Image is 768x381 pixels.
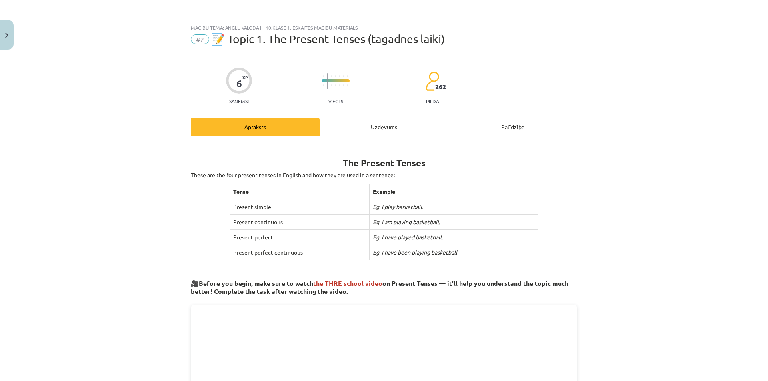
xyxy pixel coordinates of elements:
img: icon-short-line-57e1e144782c952c97e751825c79c345078a6d821885a25fce030b3d8c18986b.svg [335,75,336,77]
img: icon-short-line-57e1e144782c952c97e751825c79c345078a6d821885a25fce030b3d8c18986b.svg [343,75,344,77]
span: #2 [191,34,209,44]
th: Tense [230,184,369,199]
div: Palīdzība [448,118,577,136]
strong: Before you begin, make sure to watch on Present Tenses — it’ll help you understand the topic much... [191,279,568,295]
div: Mācību tēma: Angļu valoda i - 10.klase 1.ieskaites mācību materiāls [191,25,577,30]
img: icon-short-line-57e1e144782c952c97e751825c79c345078a6d821885a25fce030b3d8c18986b.svg [339,84,340,86]
img: icon-short-line-57e1e144782c952c97e751825c79c345078a6d821885a25fce030b3d8c18986b.svg [347,84,348,86]
img: icon-short-line-57e1e144782c952c97e751825c79c345078a6d821885a25fce030b3d8c18986b.svg [331,84,332,86]
img: students-c634bb4e5e11cddfef0936a35e636f08e4e9abd3cc4e673bd6f9a4125e45ecb1.svg [425,71,439,91]
td: Present continuous [230,215,369,230]
img: icon-short-line-57e1e144782c952c97e751825c79c345078a6d821885a25fce030b3d8c18986b.svg [323,84,324,86]
div: 6 [236,78,242,89]
td: Present perfect continuous [230,245,369,260]
img: icon-short-line-57e1e144782c952c97e751825c79c345078a6d821885a25fce030b3d8c18986b.svg [343,84,344,86]
i: Eg. I am playing basketball. [373,218,440,225]
i: Eg. I play basketball. [373,203,423,210]
img: icon-short-line-57e1e144782c952c97e751825c79c345078a6d821885a25fce030b3d8c18986b.svg [331,75,332,77]
img: icon-close-lesson-0947bae3869378f0d4975bcd49f059093ad1ed9edebbc8119c70593378902aed.svg [5,33,8,38]
span: the THRE school video [313,279,382,287]
td: Present simple [230,199,369,215]
span: XP [242,75,248,80]
b: The Present Tenses [343,157,426,169]
img: icon-short-line-57e1e144782c952c97e751825c79c345078a6d821885a25fce030b3d8c18986b.svg [339,75,340,77]
img: icon-short-line-57e1e144782c952c97e751825c79c345078a6d821885a25fce030b3d8c18986b.svg [347,75,348,77]
span: 📝 Topic 1. The Present Tenses (tagadnes laiki) [211,32,445,46]
i: Eg. I have played basketball. [373,233,443,241]
p: Saņemsi [226,98,252,104]
p: pilda [426,98,439,104]
div: Uzdevums [320,118,448,136]
span: 262 [435,83,446,90]
h3: 🎥 [191,273,577,296]
p: Viegls [328,98,343,104]
div: Apraksts [191,118,320,136]
i: Eg. I have been playing basketball. [373,249,458,256]
img: icon-long-line-d9ea69661e0d244f92f715978eff75569469978d946b2353a9bb055b3ed8787d.svg [327,73,328,89]
th: Example [369,184,538,199]
td: Present perfect [230,230,369,245]
p: These are the four present tenses in English and how they are used in a sentence: [191,171,577,179]
img: icon-short-line-57e1e144782c952c97e751825c79c345078a6d821885a25fce030b3d8c18986b.svg [323,75,324,77]
img: icon-short-line-57e1e144782c952c97e751825c79c345078a6d821885a25fce030b3d8c18986b.svg [335,84,336,86]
